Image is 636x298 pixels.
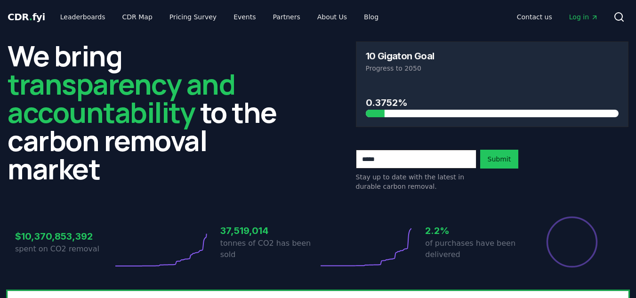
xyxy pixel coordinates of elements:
[8,64,235,131] span: transparency and accountability
[356,172,476,191] p: Stay up to date with the latest in durable carbon removal.
[8,41,281,183] h2: We bring to the carbon removal market
[226,8,263,25] a: Events
[425,238,523,260] p: of purchases have been delivered
[53,8,386,25] nav: Main
[356,8,386,25] a: Blog
[8,10,45,24] a: CDR.fyi
[509,8,606,25] nav: Main
[480,150,519,169] button: Submit
[220,238,318,260] p: tonnes of CO2 has been sold
[310,8,354,25] a: About Us
[115,8,160,25] a: CDR Map
[366,51,435,61] h3: 10 Gigaton Goal
[546,216,598,268] div: Percentage of sales delivered
[220,224,318,238] h3: 37,519,014
[15,229,113,243] h3: $10,370,853,392
[29,11,32,23] span: .
[569,12,598,22] span: Log in
[15,243,113,255] p: spent on CO2 removal
[562,8,606,25] a: Log in
[366,96,619,110] h3: 0.3752%
[266,8,308,25] a: Partners
[425,224,523,238] h3: 2.2%
[366,64,619,73] p: Progress to 2050
[8,11,45,23] span: CDR fyi
[53,8,113,25] a: Leaderboards
[162,8,224,25] a: Pricing Survey
[509,8,560,25] a: Contact us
